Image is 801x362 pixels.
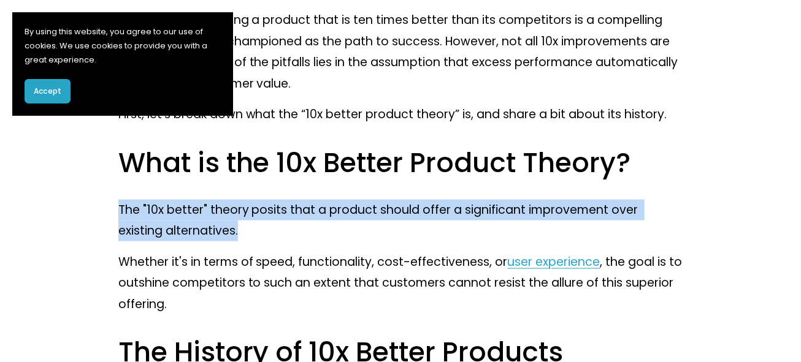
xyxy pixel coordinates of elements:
section: Cookie banner [12,12,233,116]
a: user experience [508,254,600,270]
p: The "10x better" theory posits that a product should offer a significant improvement over existin... [118,200,683,242]
p: The notion of creating a product that is ten times better than its competitors is a compelling on... [118,10,683,94]
p: First, let’s break down what the “10x better product theory” is, and share a bit about its history. [118,104,683,125]
p: By using this website, you agree to our use of cookies. We use cookies to provide you with a grea... [25,25,221,67]
p: Whether it's in terms of speed, functionality, cost-effectiveness, or , the goal is to outshine c... [118,252,683,315]
span: Accept [34,86,61,97]
h2: What is the 10x Better Product Theory? [118,145,683,180]
button: Accept [25,79,71,104]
